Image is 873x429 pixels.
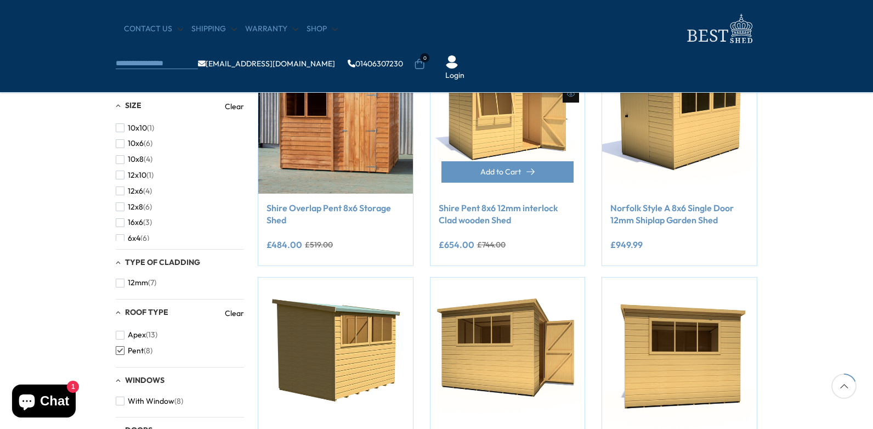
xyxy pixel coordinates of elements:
span: 10x6 [128,139,144,148]
span: 12mm [128,278,148,287]
button: 12x10 [116,167,154,183]
span: 0 [420,53,429,63]
span: Add to Cart [480,168,521,176]
button: 12x6 [116,183,152,199]
span: (13) [146,330,157,340]
a: 01406307230 [348,60,403,67]
del: £744.00 [477,241,506,249]
span: (8) [144,346,152,355]
span: (3) [143,218,152,227]
a: [EMAIL_ADDRESS][DOMAIN_NAME] [198,60,335,67]
a: Shop [307,24,338,35]
span: (4) [143,187,152,196]
button: 10x6 [116,136,152,151]
span: Roof Type [125,307,168,317]
span: 12x10 [128,171,146,180]
a: 0 [414,59,425,70]
span: (1) [146,171,154,180]
span: (6) [140,234,149,243]
button: Add to Cart [441,161,574,183]
span: (6) [143,202,152,212]
a: CONTACT US [124,24,183,35]
span: 16x6 [128,218,143,227]
del: £519.00 [305,241,333,249]
button: 6x4 [116,230,149,246]
button: Apex [116,327,157,343]
span: 10x10 [128,123,147,133]
button: 10x10 [116,120,154,136]
button: 10x8 [116,151,152,167]
span: (1) [147,123,154,133]
a: Norfolk Style A 8x6 Single Door 12mm Shiplap Garden Shed [610,202,749,227]
button: 12x8 [116,199,152,215]
img: logo [681,11,757,47]
ins: £949.99 [610,240,643,249]
a: Clear [225,308,244,319]
span: (7) [148,278,156,287]
span: Size [125,100,141,110]
span: (8) [174,397,183,406]
a: Shire Overlap Pent 8x6 Storage Shed [267,202,405,227]
span: Type of Cladding [125,257,200,267]
span: Apex [128,330,146,340]
span: 10x8 [128,155,144,164]
img: Shire Pent 8x6 12mm interlock Clad wooden Shed - Best Shed [430,39,585,194]
img: Shire Overlap Pent 8x6 Storage Shed - Best Shed [258,39,413,194]
span: 12x8 [128,202,143,212]
button: Pent [116,343,152,359]
ins: £654.00 [439,240,474,249]
button: With Window [116,393,183,409]
span: (6) [144,139,152,148]
inbox-online-store-chat: Shopify online store chat [9,385,79,420]
span: Windows [125,375,165,385]
a: Shipping [191,24,237,35]
span: Pent [128,346,144,355]
span: (4) [144,155,152,164]
a: Login [445,70,464,81]
button: 12mm [116,275,156,291]
a: Warranty [245,24,298,35]
span: With Window [128,397,174,406]
img: User Icon [445,55,458,69]
ins: £484.00 [267,240,302,249]
span: 6x4 [128,234,140,243]
a: Clear [225,101,244,112]
button: 16x6 [116,214,152,230]
a: Shire Pent 8x6 12mm interlock Clad wooden Shed [439,202,577,227]
span: 12x6 [128,187,143,196]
